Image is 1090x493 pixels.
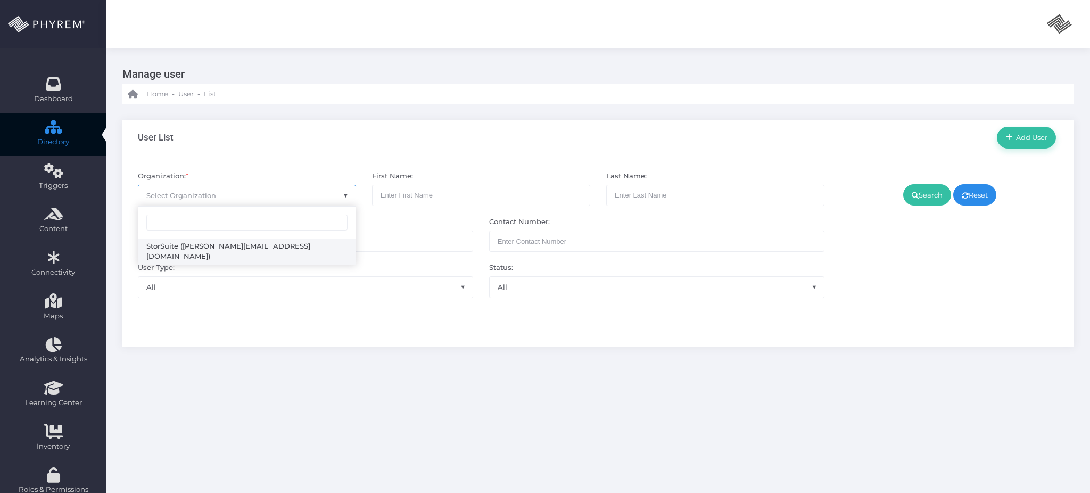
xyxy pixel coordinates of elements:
[128,84,168,104] a: Home
[138,239,356,265] li: StorSuite ([PERSON_NAME][EMAIL_ADDRESS][DOMAIN_NAME])
[490,277,824,297] span: All
[489,217,550,227] label: Contact Number:
[7,137,100,147] span: Directory
[196,89,202,100] li: -
[138,277,473,297] span: All
[138,276,473,298] span: All
[138,171,188,182] label: Organization:
[178,84,194,104] a: User
[7,224,100,234] span: Content
[489,231,824,252] input: Maximum of 10 digits required
[138,132,174,143] h3: User List
[372,185,590,206] input: Enter First Name
[34,94,73,104] span: Dashboard
[997,127,1056,148] a: Add User
[7,267,100,278] span: Connectivity
[7,441,100,452] span: Inventory
[7,354,100,365] span: Analytics & Insights
[489,262,513,273] label: Status:
[7,398,100,408] span: Learning Center
[1013,133,1048,142] span: Add User
[204,84,216,104] a: List
[606,185,824,206] input: Enter Last Name
[146,89,168,100] span: Home
[7,180,100,191] span: Triggers
[204,89,216,100] span: List
[138,262,175,273] label: User Type:
[606,171,647,182] label: Last Name:
[178,89,194,100] span: User
[170,89,176,100] li: -
[122,64,1066,84] h3: Manage user
[953,184,996,206] a: Reset
[146,191,216,200] span: Select Organization
[903,184,951,206] a: Search
[44,311,63,322] span: Maps
[372,171,413,182] label: First Name:
[489,276,824,298] span: All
